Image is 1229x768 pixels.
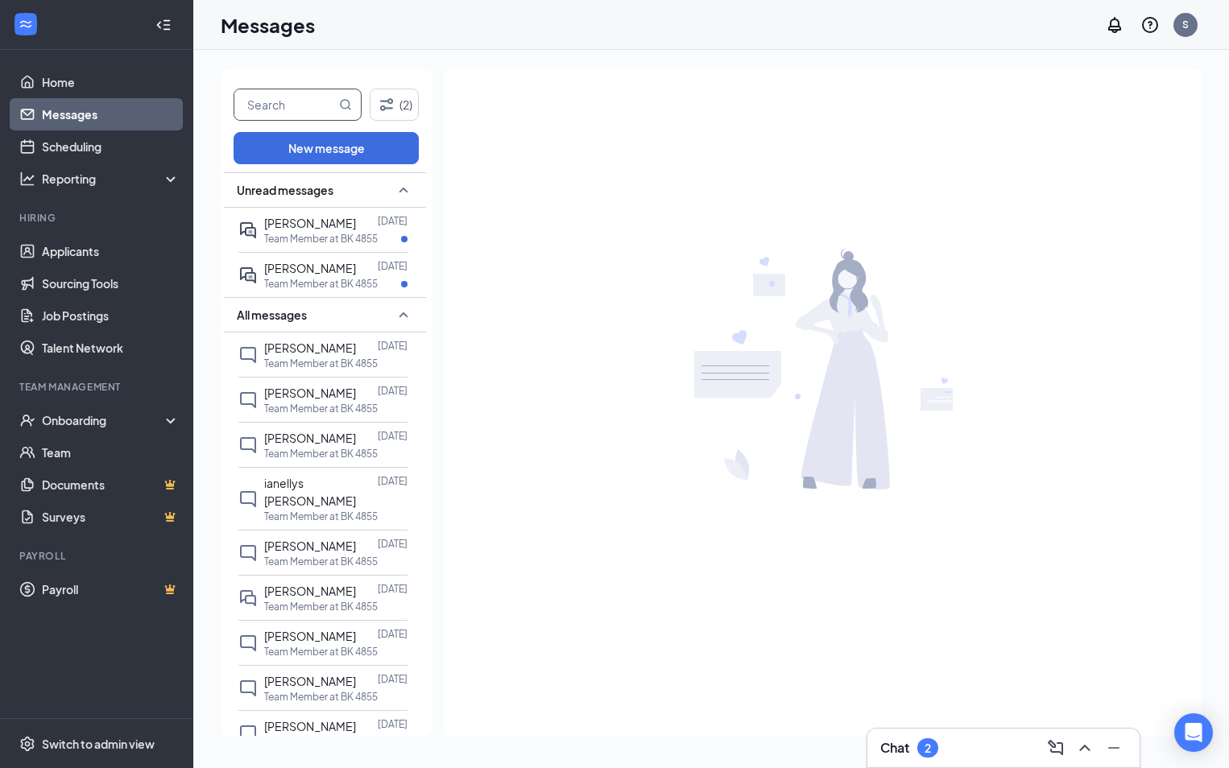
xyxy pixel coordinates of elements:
div: Payroll [19,549,176,563]
svg: ActiveDoubleChat [238,221,258,240]
p: [DATE] [378,582,408,596]
span: [PERSON_NAME] [264,386,356,400]
a: PayrollCrown [42,573,180,605]
div: Open Intercom Messenger [1174,713,1213,752]
svg: Analysis [19,171,35,187]
h3: Chat [880,739,909,757]
a: DocumentsCrown [42,469,180,501]
svg: ChatInactive [238,436,258,455]
svg: UserCheck [19,412,35,428]
p: [DATE] [378,672,408,686]
a: Home [42,66,180,98]
svg: QuestionInfo [1140,15,1160,35]
span: [PERSON_NAME] [264,539,356,553]
p: Team Member at BK 4855 [264,402,378,415]
svg: ChatInactive [238,634,258,653]
button: Minimize [1101,735,1127,761]
p: Team Member at BK 4855 [264,232,378,246]
svg: ChatInactive [238,345,258,365]
span: [PERSON_NAME] [264,216,356,230]
svg: SmallChevronUp [394,305,413,324]
p: Team Member at BK 4855 [264,357,378,370]
svg: SmallChevronUp [394,180,413,200]
svg: ChatInactive [238,489,258,509]
button: ChevronUp [1072,735,1098,761]
a: Job Postings [42,299,180,332]
svg: ComposeMessage [1046,738,1066,758]
svg: MagnifyingGlass [339,98,352,111]
a: Applicants [42,235,180,267]
p: [DATE] [378,627,408,641]
svg: ChatInactive [238,543,258,563]
svg: Collapse [155,17,172,33]
svg: ChatInactive [238,390,258,410]
p: [DATE] [378,339,408,353]
p: [DATE] [378,537,408,551]
p: Team Member at BK 4855 [264,600,378,613]
p: Team Member at BK 4855 [264,510,378,523]
button: New message [234,132,419,164]
div: S [1182,18,1189,31]
p: Team Member at BK 4855 [264,277,378,291]
a: Sourcing Tools [42,267,180,299]
div: Switch to admin view [42,736,155,752]
svg: Notifications [1105,15,1124,35]
a: Talent Network [42,332,180,364]
p: [DATE] [378,474,408,488]
a: Scheduling [42,130,180,163]
p: [DATE] [378,259,408,273]
div: Reporting [42,171,180,187]
p: Team Member at BK 4855 [264,645,378,659]
span: [PERSON_NAME] [264,584,356,598]
span: [PERSON_NAME] [264,261,356,275]
a: Team [42,436,180,469]
svg: DoubleChat [238,588,258,608]
span: [PERSON_NAME] [264,431,356,445]
p: [DATE] [378,717,408,731]
svg: Settings [19,736,35,752]
button: ComposeMessage [1043,735,1069,761]
p: [DATE] [378,429,408,443]
h1: Messages [221,11,315,39]
p: Team Member at BK 4855 [264,735,378,749]
button: Filter (2) [370,89,419,121]
div: 2 [925,741,931,755]
div: Onboarding [42,412,166,428]
span: [PERSON_NAME] [264,629,356,643]
p: [DATE] [378,214,408,228]
svg: ChevronUp [1075,738,1095,758]
div: Hiring [19,211,176,225]
svg: WorkstreamLogo [18,16,34,32]
p: Team Member at BK 4855 [264,555,378,568]
a: Messages [42,98,180,130]
span: ianellys [PERSON_NAME] [264,476,356,508]
svg: ChatInactive [238,724,258,743]
svg: ChatInactive [238,679,258,698]
svg: Minimize [1104,738,1123,758]
a: SurveysCrown [42,501,180,533]
span: [PERSON_NAME] [264,719,356,733]
input: Search [234,89,336,120]
p: [DATE] [378,384,408,398]
p: Team Member at BK 4855 [264,447,378,460]
div: Team Management [19,380,176,394]
span: Unread messages [237,182,333,198]
span: [PERSON_NAME] [264,341,356,355]
span: All messages [237,307,307,323]
svg: Filter [377,95,396,114]
svg: ActiveDoubleChat [238,266,258,285]
p: Team Member at BK 4855 [264,690,378,704]
span: [PERSON_NAME] [264,674,356,688]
